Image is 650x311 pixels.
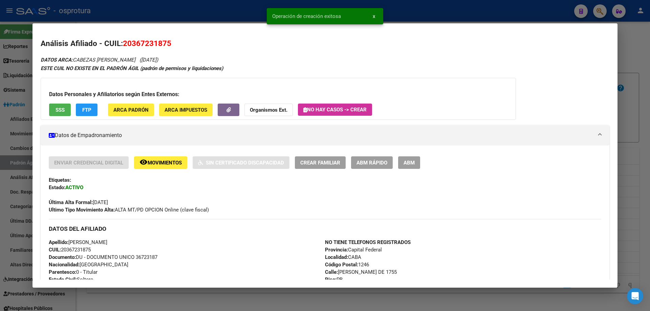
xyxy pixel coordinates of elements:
[325,269,338,275] strong: Calle:
[325,254,361,260] span: CABA
[165,107,207,113] span: ARCA Impuestos
[325,262,358,268] strong: Código Postal:
[627,288,643,304] div: Open Intercom Messenger
[49,276,77,283] strong: Estado Civil:
[325,269,397,275] span: [PERSON_NAME] DE 1755
[49,262,80,268] strong: Nacionalidad:
[325,247,382,253] span: Capital Federal
[139,158,148,166] mat-icon: remove_red_eye
[49,199,93,205] strong: Última Alta Formal:
[139,57,158,63] span: ([DATE])
[123,39,171,48] span: 20367231875
[49,156,129,169] button: Enviar Credencial Digital
[41,65,223,71] strong: ESTE CUIL NO EXISTE EN EL PADRÓN ÁGIL (padrón de permisos y liquidaciones)
[49,225,601,232] h3: DATOS DEL AFILIADO
[49,247,61,253] strong: CUIL:
[49,247,91,253] span: 20367231875
[49,90,507,98] h3: Datos Personales y Afiliatorios según Entes Externos:
[49,269,76,275] strong: Parentesco:
[244,104,293,116] button: Organismos Ext.
[295,156,346,169] button: Crear Familiar
[325,239,411,245] strong: NO TIENE TELEFONOS REGISTRADOS
[41,125,609,146] mat-expansion-panel-header: Datos de Empadronamiento
[65,184,83,191] strong: ACTIVO
[82,107,91,113] span: FTP
[49,184,65,191] strong: Estado:
[49,262,128,268] span: [GEOGRAPHIC_DATA]
[303,107,367,113] span: No hay casos -> Crear
[325,276,337,283] strong: Piso:
[76,104,97,116] button: FTP
[49,207,209,213] span: ALTA MT/PD OPCION Online (clave fiscal)
[113,107,149,113] span: ARCA Padrón
[159,104,213,116] button: ARCA Impuestos
[272,13,341,20] span: Operación de creación exitosa
[298,104,372,116] button: No hay casos -> Crear
[49,131,593,139] mat-panel-title: Datos de Empadronamiento
[49,239,68,245] strong: Apellido:
[41,57,135,63] span: CABEZAS [PERSON_NAME]
[56,107,65,113] span: SSS
[367,10,381,22] button: x
[300,160,340,166] span: Crear Familiar
[49,269,97,275] span: 0 - Titular
[54,160,123,166] span: Enviar Credencial Digital
[41,57,73,63] strong: DATOS ARCA:
[49,239,107,245] span: [PERSON_NAME]
[325,254,348,260] strong: Localidad:
[49,254,76,260] strong: Documento:
[398,156,420,169] button: ABM
[49,276,93,283] span: Soltero
[193,156,289,169] button: Sin Certificado Discapacidad
[373,13,375,19] span: x
[351,156,393,169] button: ABM Rápido
[49,177,71,183] strong: Etiquetas:
[325,247,348,253] strong: Provincia:
[49,199,108,205] span: [DATE]
[325,276,343,283] span: PB
[356,160,387,166] span: ABM Rápido
[108,104,154,116] button: ARCA Padrón
[49,254,157,260] span: DU - DOCUMENTO UNICO 36723187
[49,104,71,116] button: SSS
[250,107,287,113] strong: Organismos Ext.
[134,156,187,169] button: Movimientos
[49,207,115,213] strong: Ultimo Tipo Movimiento Alta:
[325,262,369,268] span: 1246
[41,38,609,49] h2: Análisis Afiliado - CUIL:
[206,160,284,166] span: Sin Certificado Discapacidad
[148,160,182,166] span: Movimientos
[404,160,415,166] span: ABM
